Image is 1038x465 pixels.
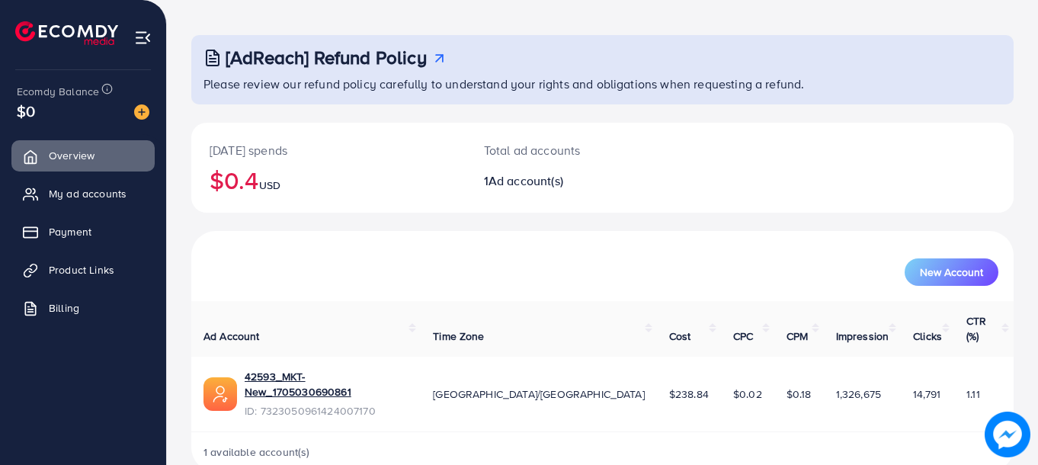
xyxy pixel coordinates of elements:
span: $0 [17,100,35,122]
img: menu [134,29,152,46]
span: CTR (%) [966,313,986,344]
img: ic-ads-acc.e4c84228.svg [203,377,237,411]
span: $0.18 [787,386,812,402]
span: 14,791 [913,386,940,402]
a: Overview [11,140,155,171]
span: Cost [669,329,691,344]
h2: 1 [484,174,653,188]
img: image [985,412,1030,457]
span: 1.11 [966,386,980,402]
span: USD [259,178,280,193]
span: Time Zone [433,329,484,344]
p: [DATE] spends [210,141,447,159]
h3: [AdReach] Refund Policy [226,46,427,69]
span: Payment [49,224,91,239]
a: Product Links [11,255,155,285]
span: Ad account(s) [489,172,563,189]
img: image [134,104,149,120]
span: Clicks [913,329,942,344]
span: Impression [836,329,889,344]
span: Ecomdy Balance [17,84,99,99]
p: Please review our refund policy carefully to understand your rights and obligations when requesti... [203,75,1004,93]
span: 1,326,675 [836,386,881,402]
a: 42593_MKT-New_1705030690861 [245,369,408,400]
button: New Account [905,258,998,286]
span: CPC [733,329,753,344]
span: CPM [787,329,808,344]
span: [GEOGRAPHIC_DATA]/[GEOGRAPHIC_DATA] [433,386,645,402]
span: Ad Account [203,329,260,344]
a: My ad accounts [11,178,155,209]
span: $0.02 [733,386,762,402]
span: $238.84 [669,386,709,402]
a: Billing [11,293,155,323]
span: New Account [920,267,983,277]
span: Billing [49,300,79,316]
img: logo [15,21,118,45]
span: Overview [49,148,95,163]
span: 1 available account(s) [203,444,310,460]
span: My ad accounts [49,186,127,201]
span: ID: 7323050961424007170 [245,403,408,418]
a: Payment [11,216,155,247]
p: Total ad accounts [484,141,653,159]
h2: $0.4 [210,165,447,194]
span: Product Links [49,262,114,277]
